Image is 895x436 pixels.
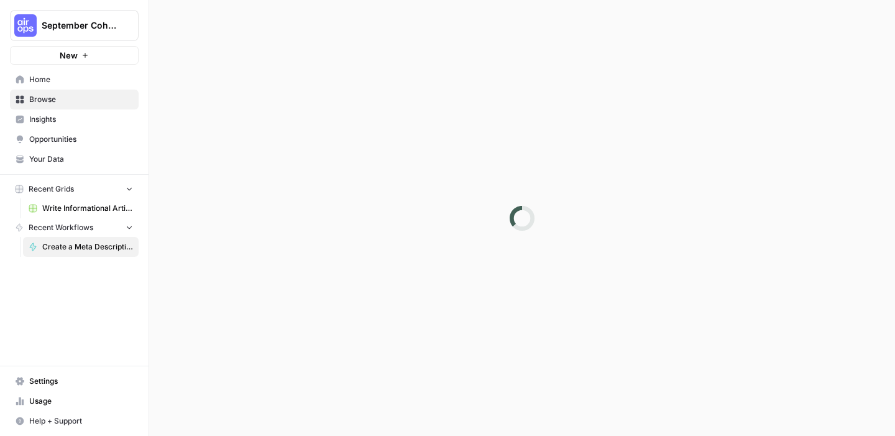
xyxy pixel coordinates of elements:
a: Opportunities [10,129,139,149]
span: Settings [29,376,133,387]
span: September Cohort [42,19,117,32]
span: Recent Workflows [29,222,93,233]
span: Recent Grids [29,183,74,195]
a: Browse [10,90,139,109]
button: Help + Support [10,411,139,431]
span: Your Data [29,154,133,165]
span: Usage [29,396,133,407]
button: New [10,46,139,65]
span: Browse [29,94,133,105]
span: Help + Support [29,415,133,427]
span: Write Informational Article [42,203,133,214]
a: Settings [10,371,139,391]
span: New [60,49,78,62]
a: Create a Meta Description (Amani) [23,237,139,257]
a: Write Informational Article [23,198,139,218]
span: Opportunities [29,134,133,145]
img: September Cohort Logo [14,14,37,37]
button: Workspace: September Cohort [10,10,139,41]
span: Create a Meta Description (Amani) [42,241,133,253]
a: Your Data [10,149,139,169]
span: Insights [29,114,133,125]
a: Insights [10,109,139,129]
a: Usage [10,391,139,411]
button: Recent Grids [10,180,139,198]
span: Home [29,74,133,85]
a: Home [10,70,139,90]
button: Recent Workflows [10,218,139,237]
